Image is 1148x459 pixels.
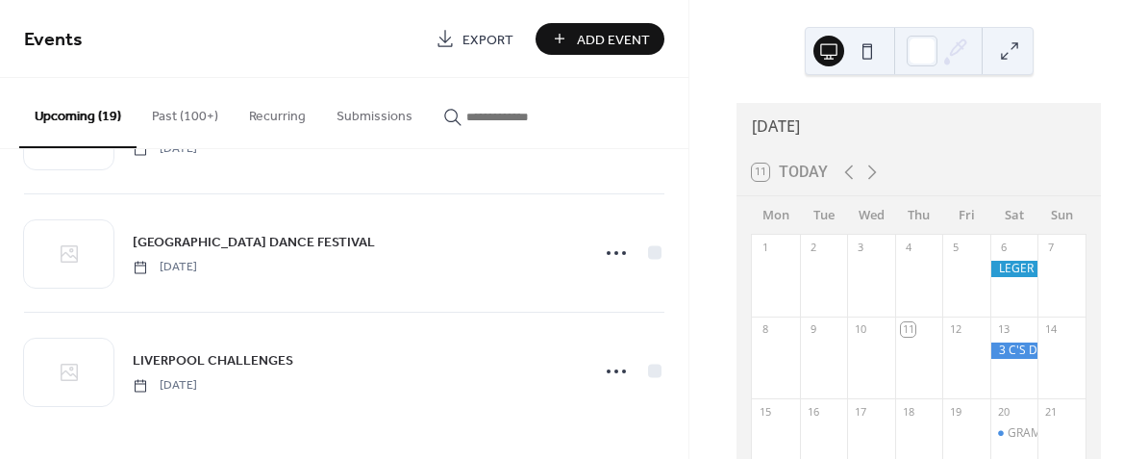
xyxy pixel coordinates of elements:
[736,103,1101,149] div: [DATE]
[133,349,293,371] a: LIVERPOOL CHALLENGES
[133,259,197,276] span: [DATE]
[234,78,321,146] button: Recurring
[948,404,962,419] div: 19
[758,404,772,419] div: 15
[942,196,990,235] div: Fri
[901,404,915,419] div: 18
[752,196,800,235] div: Mon
[421,23,528,55] a: Export
[990,261,1038,277] div: LEGER FESTIVAL OF DANCE
[137,78,234,146] button: Past (100+)
[133,231,375,253] a: [GEOGRAPHIC_DATA] DANCE FESTIVAL
[133,140,197,158] span: [DATE]
[321,78,428,146] button: Submissions
[853,322,867,337] div: 10
[536,23,664,55] button: Add Event
[901,322,915,337] div: 11
[1043,322,1058,337] div: 14
[996,241,1011,255] div: 6
[990,425,1038,442] div: GRAMPIAN STAGE DANCE
[806,404,820,419] div: 16
[577,30,650,50] span: Add Event
[133,377,197,395] span: [DATE]
[901,241,915,255] div: 4
[758,241,772,255] div: 1
[1043,404,1058,419] div: 21
[133,233,375,253] span: [GEOGRAPHIC_DATA] DANCE FESTIVAL
[133,351,293,371] span: LIVERPOOL CHALLENGES
[1037,196,1086,235] div: Sun
[847,196,895,235] div: Wed
[806,322,820,337] div: 9
[948,241,962,255] div: 5
[895,196,943,235] div: Thu
[1043,241,1058,255] div: 7
[996,404,1011,419] div: 20
[948,322,962,337] div: 12
[990,196,1038,235] div: Sat
[24,21,83,59] span: Events
[990,343,1038,359] div: 3 C'S DANCE FESTIVAL
[758,322,772,337] div: 8
[996,322,1011,337] div: 13
[853,241,867,255] div: 3
[462,30,513,50] span: Export
[806,241,820,255] div: 2
[853,404,867,419] div: 17
[800,196,848,235] div: Tue
[19,78,137,148] button: Upcoming (19)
